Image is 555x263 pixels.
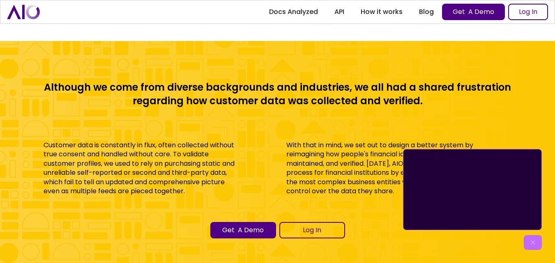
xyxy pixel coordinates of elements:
[44,80,512,108] h4: Although we come from diverse backgrounds and industries, we all had a shared frustration regardi...
[7,5,40,19] a: home
[261,5,326,19] a: Docs Analyzed
[352,5,411,19] a: How it works
[326,5,352,19] a: API
[407,153,538,226] iframe: AIO - powering financial decision making
[279,222,345,238] a: Log In
[210,222,276,238] a: Get A Demo
[286,141,511,196] p: With that in mind, we set out to design a better system by reimagining how people's financial ide...
[44,141,241,196] p: Customer data is constantly in flux, often collected without true consent and handled without car...
[442,4,505,20] a: Get A Demo
[508,4,548,20] a: Log In
[411,5,442,19] a: Blog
